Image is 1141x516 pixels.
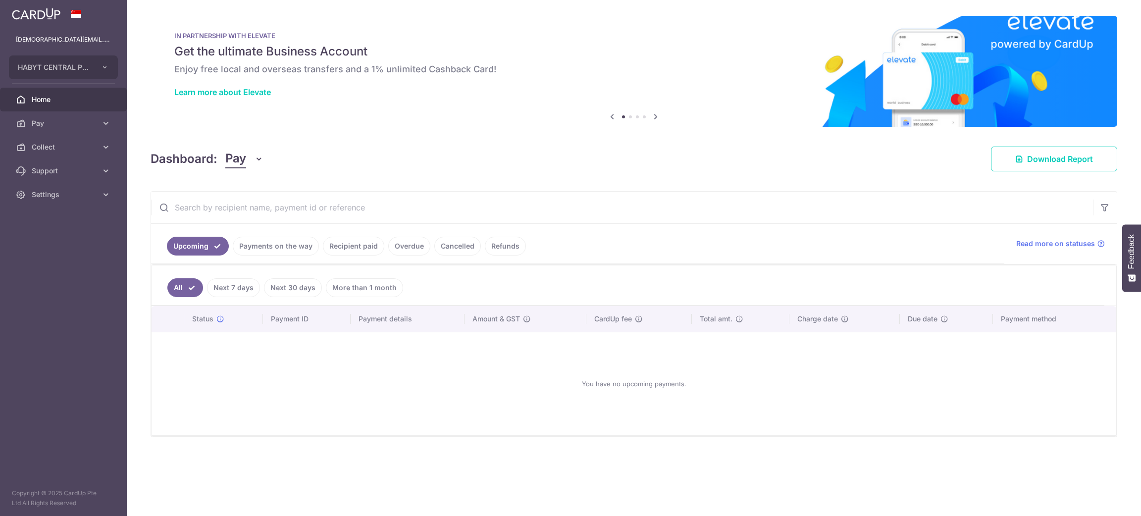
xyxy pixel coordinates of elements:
[12,8,60,20] img: CardUp
[233,237,319,256] a: Payments on the way
[32,118,97,128] span: Pay
[1016,239,1105,249] a: Read more on statuses
[32,142,97,152] span: Collect
[151,192,1093,223] input: Search by recipient name, payment id or reference
[167,278,203,297] a: All
[9,55,118,79] button: HABYT CENTRAL PTE. LTD.
[472,314,520,324] span: Amount & GST
[167,237,229,256] a: Upcoming
[323,237,384,256] a: Recipient paid
[700,314,732,324] span: Total amt.
[32,95,97,104] span: Home
[163,340,1104,427] div: You have no upcoming payments.
[908,314,937,324] span: Due date
[1016,239,1095,249] span: Read more on statuses
[174,63,1093,75] h6: Enjoy free local and overseas transfers and a 1% unlimited Cashback Card!
[326,278,403,297] a: More than 1 month
[32,190,97,200] span: Settings
[594,314,632,324] span: CardUp fee
[32,166,97,176] span: Support
[1027,153,1093,165] span: Download Report
[993,306,1117,332] th: Payment method
[1122,224,1141,292] button: Feedback - Show survey
[151,16,1117,127] img: Renovation banner
[388,237,430,256] a: Overdue
[1127,234,1136,269] span: Feedback
[151,150,217,168] h4: Dashboard:
[174,32,1093,40] p: IN PARTNERSHIP WITH ELEVATE
[174,44,1093,59] h5: Get the ultimate Business Account
[192,314,213,324] span: Status
[797,314,838,324] span: Charge date
[264,278,322,297] a: Next 30 days
[207,278,260,297] a: Next 7 days
[434,237,481,256] a: Cancelled
[991,147,1117,171] a: Download Report
[225,150,246,168] span: Pay
[351,306,465,332] th: Payment details
[225,150,263,168] button: Pay
[16,35,111,45] p: [DEMOGRAPHIC_DATA][EMAIL_ADDRESS][DOMAIN_NAME]
[485,237,526,256] a: Refunds
[18,62,91,72] span: HABYT CENTRAL PTE. LTD.
[263,306,351,332] th: Payment ID
[174,87,271,97] a: Learn more about Elevate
